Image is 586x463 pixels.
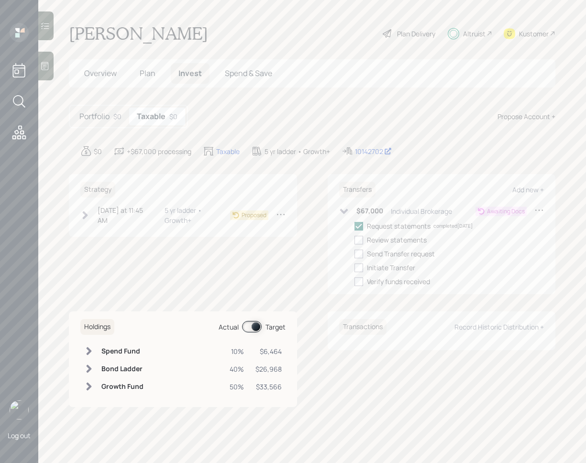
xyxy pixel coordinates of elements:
h6: Spend Fund [101,347,144,355]
div: Kustomer [519,29,549,39]
div: Log out [8,431,31,440]
div: Plan Delivery [397,29,435,39]
div: Review statements [367,235,427,245]
div: [DATE] at 11:45 AM [98,205,154,225]
div: 5 yr ladder • Growth+ [265,146,330,156]
div: 40% [230,364,244,374]
h6: $67,000 [356,207,383,215]
div: Record Historic Distribution + [454,322,544,331]
div: Taxable [216,146,240,156]
div: $6,464 [255,346,282,356]
div: Verify funds received [367,276,430,287]
div: $33,566 [255,382,282,392]
div: Actual [219,322,239,332]
span: Invest [178,68,202,78]
div: 10142702 [355,146,392,156]
div: Target [265,322,286,332]
h6: Strategy [80,182,115,198]
h1: [PERSON_NAME] [69,23,208,44]
h6: Holdings [80,319,114,335]
div: Propose Account + [498,111,555,121]
img: retirable_logo.png [10,400,29,419]
div: Request statements [367,221,431,231]
span: Overview [84,68,117,78]
div: 5 yr ladder • Growth+ [165,205,230,225]
div: $26,968 [255,364,282,374]
div: Individual Brokerage [391,206,452,216]
div: 10% [230,346,244,356]
div: Awaiting Docs [487,207,525,216]
div: +$67,000 processing [127,146,191,156]
h6: Growth Fund [101,383,144,391]
div: Initiate Transfer [367,263,415,273]
h6: Transactions [339,319,387,335]
h5: Taxable [137,112,166,121]
div: completed [DATE] [433,222,473,230]
span: Spend & Save [225,68,272,78]
h5: Portfolio [79,112,110,121]
div: Add new + [512,185,544,194]
div: Altruist [463,29,486,39]
span: Plan [140,68,155,78]
div: $0 [169,111,177,121]
div: $0 [94,146,102,156]
h6: Transfers [339,182,376,198]
div: Send Transfer request [367,249,435,259]
div: 50% [230,382,244,392]
div: Proposed [242,211,266,220]
div: $0 [113,111,122,121]
h6: Bond Ladder [101,365,144,373]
